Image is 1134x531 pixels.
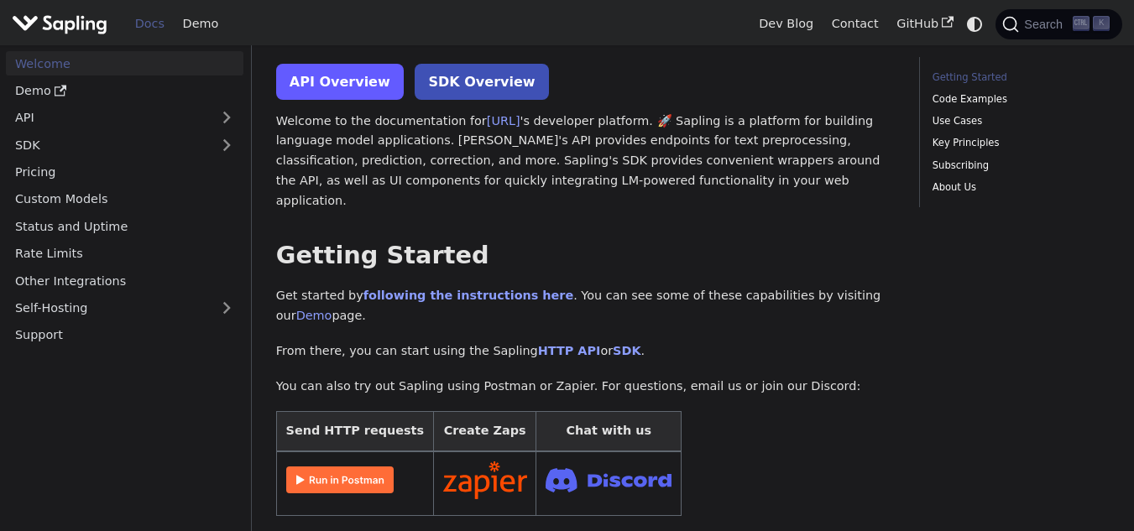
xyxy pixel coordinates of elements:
[6,187,243,211] a: Custom Models
[276,286,896,326] p: Get started by . You can see some of these capabilities by visiting our page.
[6,296,243,320] a: Self-Hosting
[6,160,243,185] a: Pricing
[126,11,174,37] a: Docs
[6,51,243,75] a: Welcome
[276,112,896,211] p: Welcome to the documentation for 's developer platform. 🚀 Sapling is a platform for building lang...
[6,214,243,238] a: Status and Uptime
[174,11,227,37] a: Demo
[12,12,107,36] img: Sapling.ai
[933,91,1104,107] a: Code Examples
[1093,16,1110,31] kbd: K
[538,344,601,357] a: HTTP API
[933,113,1104,129] a: Use Cases
[6,242,243,266] a: Rate Limits
[210,106,243,130] button: Expand sidebar category 'API'
[276,377,896,397] p: You can also try out Sapling using Postman or Zapier. For questions, email us or join our Discord:
[536,412,682,451] th: Chat with us
[933,70,1104,86] a: Getting Started
[6,323,243,347] a: Support
[210,133,243,157] button: Expand sidebar category 'SDK'
[546,463,672,497] img: Join Discord
[6,133,210,157] a: SDK
[443,461,527,500] img: Connect in Zapier
[887,11,962,37] a: GitHub
[6,268,243,293] a: Other Integrations
[933,158,1104,174] a: Subscribing
[996,9,1121,39] button: Search (Ctrl+K)
[823,11,888,37] a: Contact
[276,64,404,100] a: API Overview
[276,241,896,271] h2: Getting Started
[6,79,243,103] a: Demo
[6,106,210,130] a: API
[276,412,433,451] th: Send HTTP requests
[933,180,1104,195] a: About Us
[276,341,896,362] p: From there, you can start using the Sapling or .
[12,12,113,36] a: Sapling.ai
[487,114,520,128] a: [URL]
[613,344,640,357] a: SDK
[963,12,987,36] button: Switch between dark and light mode (currently system mode)
[1019,18,1073,31] span: Search
[363,289,573,302] a: following the instructions here
[415,64,548,100] a: SDK Overview
[286,466,394,493] img: Run in Postman
[433,412,536,451] th: Create Zaps
[933,135,1104,151] a: Key Principles
[296,309,332,322] a: Demo
[750,11,822,37] a: Dev Blog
